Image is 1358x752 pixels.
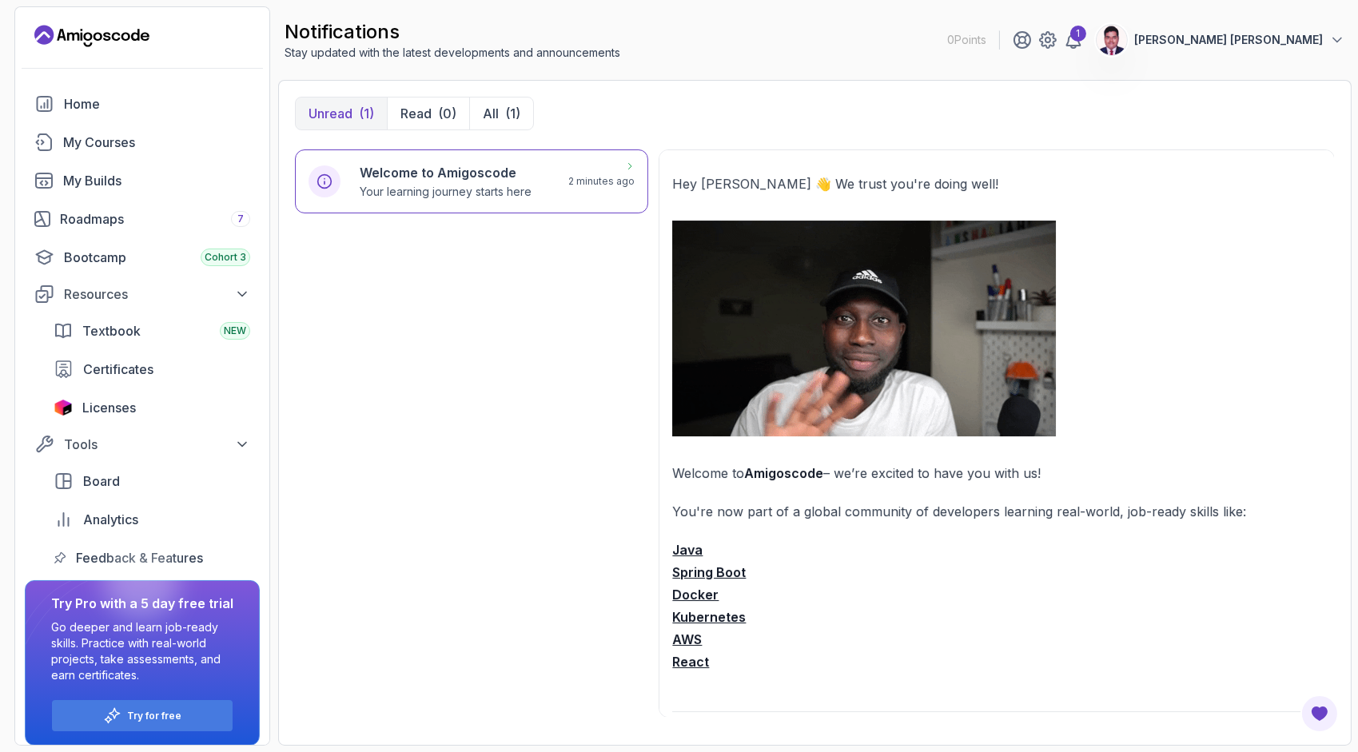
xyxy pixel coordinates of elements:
button: Unread(1) [296,97,387,129]
div: Tools [64,435,250,454]
button: Read(0) [387,97,469,129]
a: Try for free [128,710,182,722]
img: jetbrains icon [54,400,73,416]
div: (1) [359,104,374,123]
span: Licenses [82,398,136,417]
p: 2 minutes ago [568,175,635,188]
p: Go deeper and learn job-ready skills. Practice with real-world projects, take assessments, and ea... [51,619,233,683]
a: Kubernetes [672,609,746,625]
a: licenses [44,392,260,424]
div: My Builds [63,171,250,190]
div: (0) [438,104,456,123]
div: Home [64,94,250,113]
a: textbook [44,315,260,347]
button: Try for free [51,699,233,732]
a: builds [25,165,260,197]
a: Java [672,542,703,558]
a: home [25,88,260,120]
img: user profile image [1097,25,1127,55]
p: All [483,104,499,123]
strong: Amigoscode [744,465,823,481]
div: My Courses [63,133,250,152]
span: 7 [237,213,244,225]
div: (1) [505,104,520,123]
span: Board [83,471,120,491]
h6: Welcome to Amigoscode [360,163,532,182]
a: Docker [672,587,719,603]
button: Resources [25,280,260,308]
button: All(1) [469,97,533,129]
div: Resources [64,284,250,304]
p: Read [400,104,432,123]
button: Tools [25,430,260,459]
a: bootcamp [25,241,260,273]
div: Roadmaps [60,209,250,229]
p: You're now part of a global community of developers learning real-world, job-ready skills like: [672,500,1321,523]
p: [PERSON_NAME] [PERSON_NAME] [1134,32,1323,48]
a: Spring Boot [672,564,746,580]
span: Analytics [83,510,138,529]
a: AWS [672,631,702,647]
a: analytics [44,503,260,535]
span: Feedback & Features [76,548,203,567]
a: roadmaps [25,203,260,235]
p: Welcome to – we’re excited to have you with us! [672,462,1321,484]
div: Bootcamp [64,248,250,267]
p: 0 Points [947,32,986,48]
button: Open Feedback Button [1300,694,1339,733]
a: React [672,654,709,670]
a: board [44,465,260,497]
span: NEW [224,324,246,337]
span: Cohort 3 [205,251,246,264]
span: Certificates [83,360,153,379]
p: Your learning journey starts here [360,184,532,200]
div: 1 [1070,26,1086,42]
a: courses [25,126,260,158]
a: 1 [1064,30,1083,50]
button: user profile image[PERSON_NAME] [PERSON_NAME] [1096,24,1345,56]
p: Stay updated with the latest developments and announcements [285,45,620,61]
p: Unread [309,104,352,123]
a: Landing page [34,23,149,49]
p: Hey [PERSON_NAME] 👋 We trust you're doing well! [672,173,1321,195]
h2: notifications [285,19,620,45]
a: certificates [44,353,260,385]
img: Welcome GIF [672,221,1056,436]
a: feedback [44,542,260,574]
span: Textbook [82,321,141,340]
